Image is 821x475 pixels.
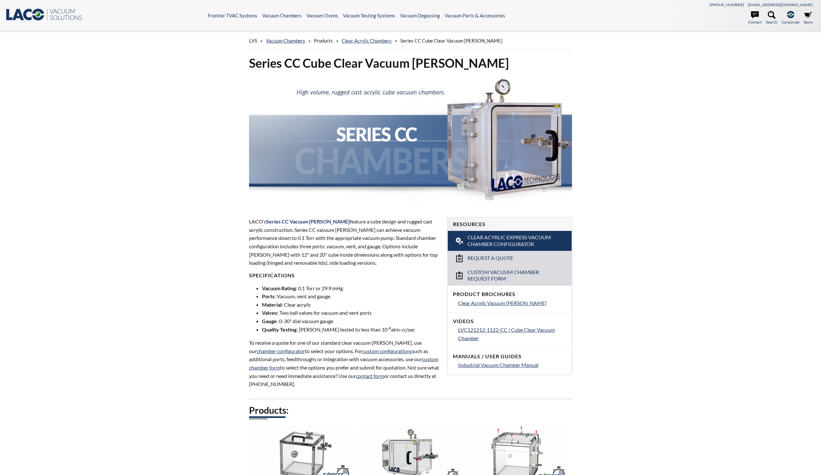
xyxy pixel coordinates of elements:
[748,2,813,7] a: [EMAIL_ADDRESS][DOMAIN_NAME]
[458,362,538,368] span: Industrial Vacuum Chamber Manual
[467,234,554,248] span: Clear Acyrlic Express Vacuum Chamber Configurator
[766,11,777,25] a: Search
[208,13,257,18] a: Frontier TVAC Systems
[262,301,440,309] li: : Clear acrylic
[400,13,440,18] a: Vacuum Degassing
[249,38,257,44] span: LVS
[262,284,440,292] li: : 0.1 Torr or 29.9 inHg
[262,293,275,299] strong: Ports
[448,231,572,251] a: Clear Acyrlic Express Vacuum Chamber Configurator
[266,38,305,44] a: Vacuum Chambers
[362,348,412,354] a: custom configurations
[249,404,572,416] h2: Products:
[453,291,566,298] h4: Product Brochures
[249,32,572,50] div: » » » »
[262,317,440,325] li: : 0-30" dial vacuum gauge
[356,373,384,379] a: contact form
[458,326,566,342] a: LVC121212-1122-CC | Cube Clear Vacuum Chamber
[448,265,572,286] a: Custom Vacuum Chamber Request Form
[458,361,566,369] a: Industrial Vacuum Chamber Manual
[262,318,277,324] strong: Gauge
[804,11,813,25] a: Store
[387,326,391,331] sup: -8
[262,309,440,317] li: : Two ball valves for vacuum and vent ports
[448,251,572,265] a: Request a Quote
[709,2,744,7] a: [PHONE_NUMBER]
[343,13,395,18] a: Vacuum Testing Systems
[249,76,572,205] img: Series CC Chamber header
[262,285,296,291] strong: Vacuum Rating
[458,299,566,307] a: Clear Acrylic Vacuum [PERSON_NAME]
[262,325,440,334] li: : [PERSON_NAME] tested to less than 10 atm-cc/sec
[262,292,440,301] li: : Vacuum, vent and gauge
[266,218,350,224] span: Series CC Vacuum [PERSON_NAME]
[257,348,305,354] a: chamber configurator
[458,327,555,341] span: LVC121212-1122-CC | Cube Clear Vacuum Chamber
[782,19,799,25] span: Corporate
[445,13,505,18] a: Vacuum Parts & Accessories
[262,326,296,332] strong: Quality Testing
[262,302,282,308] strong: Material
[314,38,333,44] span: Products
[748,11,762,25] a: Contact
[249,217,440,267] p: LACO’s feature a cube design and rugged cast acrylic construction. Series CC vacuum [PERSON_NAME]...
[453,221,566,228] h4: Resources
[453,353,566,360] h4: Manuals / User Guides
[262,13,302,18] a: Vacuum Chambers
[249,272,440,279] h4: Specifications
[249,356,438,371] a: custom chamber form
[262,310,277,316] strong: Valves
[306,13,338,18] a: Vacuum Ovens
[249,339,440,388] p: To receive a quote for one of our standard clear vacuum [PERSON_NAME], use our to select your opt...
[467,255,513,262] span: Request a Quote
[342,38,392,44] a: Clear Acrylic Chambers
[467,269,554,282] span: Custom Vacuum Chamber Request Form
[400,38,503,44] span: Series CC Cube Clear Vacuum [PERSON_NAME]
[453,318,566,325] h4: Videos
[458,300,546,306] span: Clear Acrylic Vacuum [PERSON_NAME]
[249,55,572,71] h1: Series CC Cube Clear Vacuum [PERSON_NAME]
